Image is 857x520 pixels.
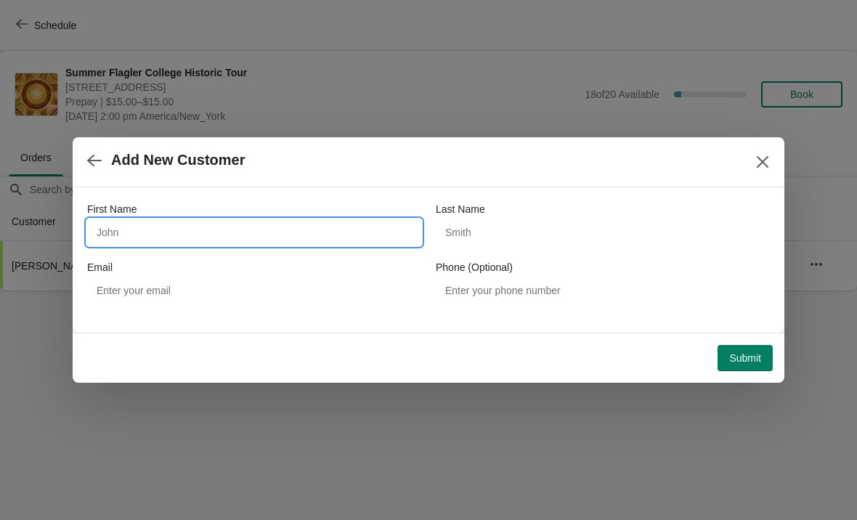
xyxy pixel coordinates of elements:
label: First Name [87,202,137,216]
label: Phone (Optional) [436,260,513,275]
input: John [87,219,421,245]
span: Submit [729,352,761,364]
label: Last Name [436,202,485,216]
input: Enter your email [87,277,421,304]
input: Smith [436,219,770,245]
h2: Add New Customer [111,152,245,168]
button: Close [750,149,776,175]
label: Email [87,260,113,275]
input: Enter your phone number [436,277,770,304]
button: Submit [718,345,773,371]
